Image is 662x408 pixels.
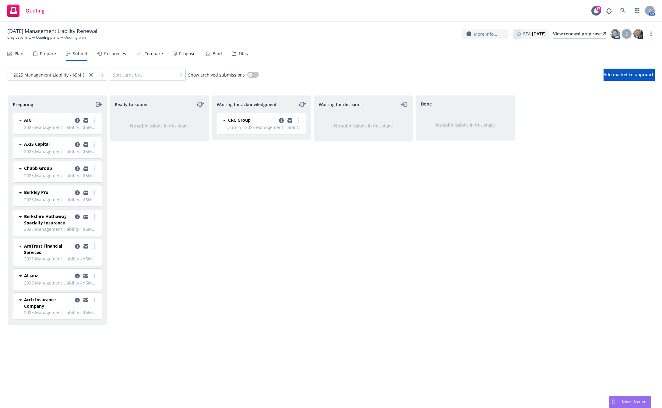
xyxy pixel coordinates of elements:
[64,35,86,40] span: Quoting plan
[91,165,98,172] a: more
[197,101,204,108] a: moveLeftRight
[82,189,90,196] a: copy logging email
[286,117,294,124] a: copy logging email
[7,27,97,35] span: [DATE] Management Liability Renewal
[74,243,81,250] a: copy logging email
[228,124,302,131] span: Zurich - 2025 Management Liability - $5M D&O/$1M EPL/$1M FID
[91,189,98,196] a: more
[120,123,199,129] div: No submissions in this stage
[532,31,546,37] strong: [DATE]
[24,141,50,147] span: AXIS Capital
[15,51,23,56] div: Plan
[73,51,87,56] div: Submit
[82,165,90,172] a: copy logging email
[91,296,98,304] a: more
[604,72,655,77] span: Add market to approach
[604,69,655,81] button: Add market to approach
[82,272,90,280] a: copy logging email
[24,213,72,226] span: Berkshire Hathaway Specialty Insurance
[299,101,306,108] a: moveLeftRight
[74,213,81,220] a: copy logging email
[24,296,72,309] span: Arch Insurance Company
[26,8,44,13] span: Quoting
[24,172,98,179] span: 2025 Management Liability - $5M D&O/$1M EPL/$1M FID
[36,35,59,40] a: Quoting plans
[217,101,277,108] span: Waiting for acknowledgment
[13,72,107,78] span: 2025 Management Liability - $5M D&O/$1M ...
[610,29,620,39] img: photo
[523,30,546,37] span: ETA :
[609,396,651,408] button: Nova Assist
[95,101,102,108] a: moveRight
[401,101,408,108] a: moveLeft
[74,117,81,124] a: copy logging email
[91,213,98,220] a: more
[24,124,98,131] span: 2025 Management Liability - $5M D&O/$1M EPL/$1M FID
[24,309,98,316] span: 2025 Management Liability - $5M D&O/$1M EPL/$1M FID
[74,141,81,148] a: copy logging email
[5,2,47,19] a: Quoting
[622,399,646,404] span: Nova Assist
[24,226,98,232] span: 2025 Management Liability - $5M D&O/$1M EPL/$1M FID
[179,51,195,56] div: Propose
[82,243,90,250] a: copy logging email
[239,51,248,56] div: Files
[115,101,149,108] span: Ready to submit
[24,272,38,279] span: Allianz
[7,35,31,40] a: Clay Labs, Inc.
[647,30,655,38] a: more
[631,5,643,17] a: Switch app
[40,51,56,56] div: Prepare
[24,280,98,286] span: 2025 Management Liability - $5M D&O/$1M EPL/$1M FID
[213,51,222,56] div: Bind
[553,29,606,38] div: View renewal prep case
[617,5,629,17] a: Search
[82,117,90,124] a: copy logging email
[104,51,126,56] div: Responses
[426,122,505,128] div: No submissions in this stage
[13,101,33,108] span: Preparing
[421,101,432,107] span: Done
[82,141,90,148] a: copy logging email
[24,256,98,262] span: 2025 Management Liability - $5M D&O/$1M EPL/$1M FID
[324,123,403,129] div: No submissions in this stage
[24,243,72,256] span: AmTrust Financial Services
[278,117,285,124] a: copy logging email
[91,117,98,124] a: more
[596,6,601,11] div: 17
[11,72,84,78] span: 2025 Management Liability - $5M D&O/$1M ...
[24,196,98,203] span: 2025 Management Liability - $5M D&O/$1M EPL/$1M FID
[474,31,497,37] span: More info...
[24,117,32,123] span: AIG
[82,296,90,304] a: copy logging email
[74,165,81,172] a: copy logging email
[144,51,163,56] div: Compare
[228,117,251,123] span: CRC Group
[24,189,48,195] span: Berkley Pro
[319,101,361,108] span: Waiting for decision
[91,243,98,250] a: more
[74,189,81,196] a: copy logging email
[609,396,617,408] div: Drag to move
[91,272,98,280] a: more
[462,29,509,39] button: More info...
[603,5,615,17] a: Report a Bug
[24,165,52,171] span: Chubb Group
[188,72,245,78] span: Show archived submissions
[74,272,81,280] a: copy logging email
[87,71,95,78] a: close
[553,29,606,39] a: View renewal prep case
[633,29,643,39] img: photo
[82,213,90,220] a: copy logging email
[74,296,81,304] a: copy logging email
[24,148,98,155] span: 2025 Management Liability - $5M D&O/$1M EPL/$1M FID
[91,141,98,148] a: more
[295,117,302,124] a: more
